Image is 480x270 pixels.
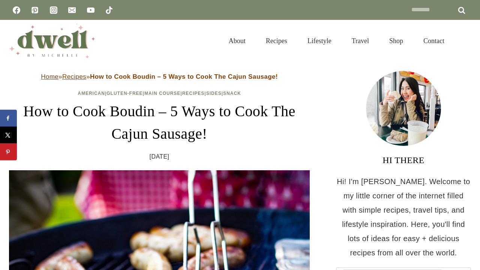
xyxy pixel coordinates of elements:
[62,73,86,80] a: Recipes
[336,174,471,260] p: Hi! I'm [PERSON_NAME]. Welcome to my little corner of the internet filled with simple recipes, tr...
[41,73,58,80] a: Home
[78,91,105,96] a: American
[206,91,222,96] a: Sides
[182,91,205,96] a: Recipes
[219,28,454,54] nav: Primary Navigation
[64,3,79,18] a: Email
[90,73,278,80] strong: How to Cook Boudin – 5 Ways to Cook The Cajun Sausage!
[9,3,24,18] a: Facebook
[223,91,241,96] a: Snack
[342,28,379,54] a: Travel
[150,151,169,162] time: [DATE]
[413,28,454,54] a: Contact
[41,73,278,80] span: » »
[9,100,310,145] h1: How to Cook Boudin – 5 Ways to Cook The Cajun Sausage!
[106,91,142,96] a: Gluten-Free
[102,3,117,18] a: TikTok
[27,3,42,18] a: Pinterest
[78,91,241,96] span: | | | | |
[256,28,297,54] a: Recipes
[83,3,98,18] a: YouTube
[9,24,95,58] img: DWELL by michelle
[144,91,180,96] a: Main Course
[46,3,61,18] a: Instagram
[379,28,413,54] a: Shop
[336,153,471,167] h3: HI THERE
[297,28,342,54] a: Lifestyle
[219,28,256,54] a: About
[458,34,471,47] button: View Search Form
